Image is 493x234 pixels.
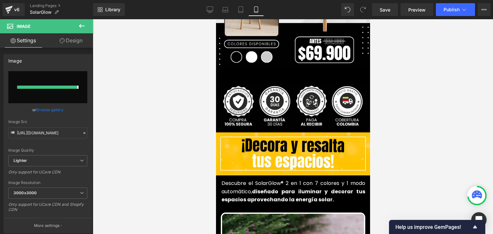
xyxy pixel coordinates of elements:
a: Design [48,33,94,48]
span: Save [380,6,390,13]
div: Image Src [8,120,87,124]
button: Show survey - Help us improve GemPages! [395,223,479,231]
a: Preview [401,3,433,16]
div: Image Resolution [8,180,87,185]
div: Open Intercom Messenger [471,212,487,228]
span: SolarGlow [30,10,52,15]
div: Image Quality [8,148,87,153]
input: Link [8,127,87,138]
span: Library [105,7,120,13]
button: Redo [357,3,369,16]
b: Lighter [13,158,27,163]
span: Publish [444,7,460,12]
div: v6 [13,5,21,14]
strong: diseñado para iluminar y decorar tus espacios aprovechando la energía solar. [5,169,149,184]
div: Only support for UCare CDN [8,170,87,179]
b: 3000x3000 [13,190,37,195]
div: Only support for UCare CDN and Shopify CDN [8,202,87,216]
a: Browse gallery [36,104,64,115]
a: v6 [3,3,25,16]
span: Preview [408,6,426,13]
a: New Library [93,3,125,16]
a: Mobile [248,3,264,16]
a: Desktop [202,3,218,16]
button: More [478,3,490,16]
span: Image [17,24,30,29]
span: Help us improve GemPages! [395,224,471,230]
button: More settings [4,218,92,233]
a: Laptop [218,3,233,16]
a: Landing Pages [30,3,93,8]
a: Tablet [233,3,248,16]
button: Publish [436,3,475,16]
div: Image [8,54,22,63]
font: Descubre el SolarGlow® 2 en 1 con 7 colores y 1 modo automático, [5,160,149,184]
div: or [8,106,87,113]
button: Undo [341,3,354,16]
p: More settings [34,223,60,229]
